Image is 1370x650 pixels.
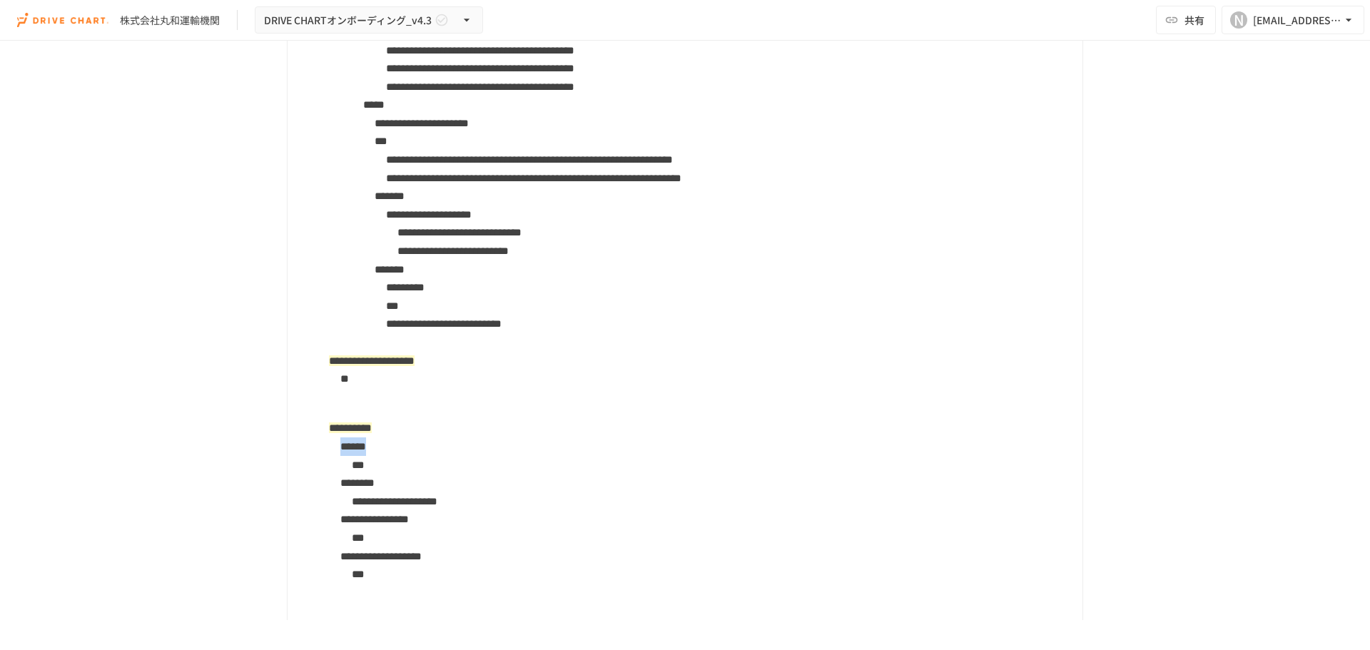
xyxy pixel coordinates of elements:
[1253,11,1341,29] div: [EMAIL_ADDRESS][DOMAIN_NAME]
[1156,6,1216,34] button: 共有
[17,9,108,31] img: i9VDDS9JuLRLX3JIUyK59LcYp6Y9cayLPHs4hOxMB9W
[1222,6,1364,34] button: N[EMAIL_ADDRESS][DOMAIN_NAME]
[264,11,432,29] span: DRIVE CHARTオンボーディング_v4.3
[255,6,483,34] button: DRIVE CHARTオンボーディング_v4.3
[1184,12,1204,28] span: 共有
[120,13,220,28] div: 株式会社丸和運輸機関
[1230,11,1247,29] div: N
